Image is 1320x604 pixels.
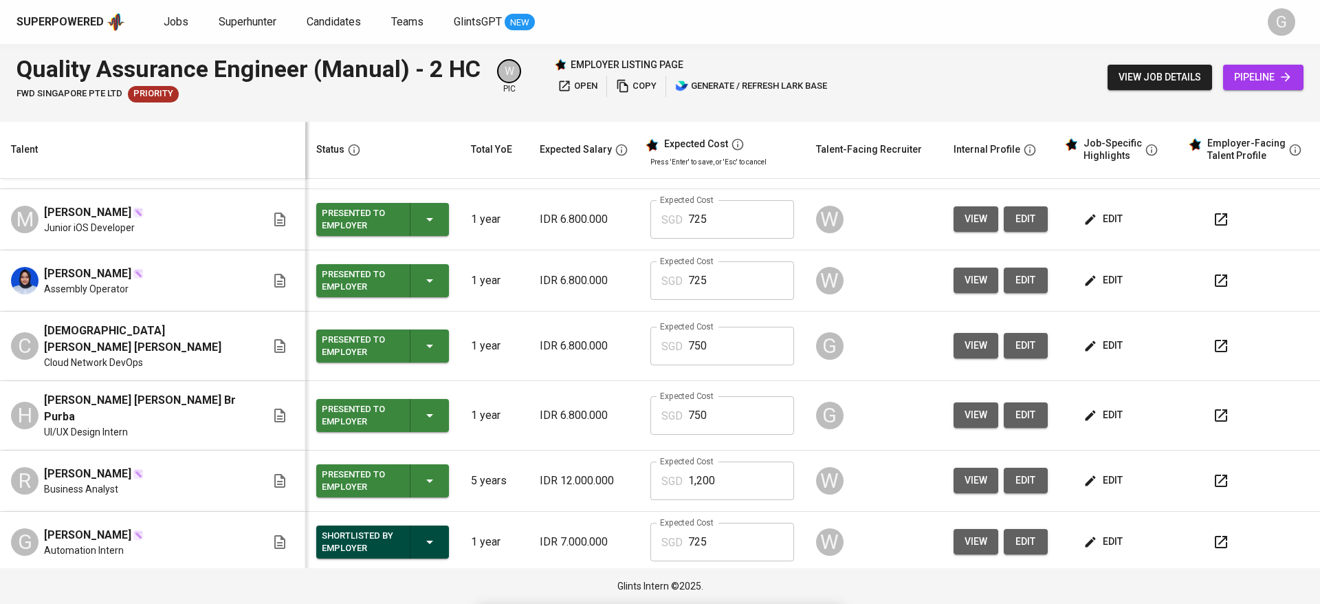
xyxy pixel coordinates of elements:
span: view [965,211,987,228]
span: view [965,272,987,289]
button: Presented to Employer [316,264,449,297]
span: UI/UX Design Intern [44,425,128,439]
button: view [954,529,998,554]
p: IDR 6.800.000 [540,272,628,289]
p: IDR 6.800.000 [540,211,628,228]
span: copy [616,78,657,94]
div: W [816,467,844,495]
span: [PERSON_NAME] [PERSON_NAME] Br Purba [44,392,250,425]
button: edit [1081,206,1128,232]
p: employer listing page [571,58,683,72]
div: G [1268,8,1295,36]
p: SGD [661,212,683,228]
button: Presented to Employer [316,464,449,497]
div: Job-Specific Highlights [1083,138,1142,162]
span: Assembly Operator [44,282,129,296]
button: lark generate / refresh lark base [672,76,830,97]
span: Superhunter [219,15,276,28]
div: Quality Assurance Engineer (Manual) - 2 HC [16,52,481,86]
a: Superhunter [219,14,279,31]
p: IDR 7.000.000 [540,534,628,550]
span: GlintsGPT [454,15,502,28]
p: SGD [661,408,683,424]
div: G [11,528,38,556]
button: view [954,468,998,493]
div: W [816,528,844,556]
img: magic_wand.svg [133,207,144,218]
img: Yuniar Sitompul [11,267,38,294]
div: Expected Cost [664,138,728,151]
button: open [554,76,601,97]
span: open [558,78,597,94]
span: [PERSON_NAME] [44,466,131,482]
span: edit [1015,211,1037,228]
div: Shortlisted by Employer [322,527,399,557]
button: edit [1081,529,1128,554]
span: Cloud Network DevOps [44,356,143,369]
div: W [497,59,521,83]
div: pic [497,59,521,95]
div: New Job received from Demand Team [128,86,179,103]
span: edit [1015,337,1037,354]
button: view job details [1108,65,1212,90]
button: edit [1081,402,1128,428]
span: NEW [505,16,535,30]
div: H [11,402,38,429]
button: Shortlisted by Employer [316,526,449,559]
p: IDR 6.800.000 [540,338,628,354]
img: glints_star.svg [1064,138,1078,151]
span: edit [1015,272,1037,289]
img: magic_wand.svg [133,268,144,279]
span: edit [1015,472,1037,489]
div: Presented to Employer [322,400,399,431]
p: 1 year [471,338,518,354]
button: edit [1004,402,1048,428]
button: view [954,206,998,232]
span: Jobs [164,15,188,28]
span: pipeline [1234,69,1292,86]
div: M [11,206,38,233]
div: R [11,467,38,495]
span: FWD Singapore Pte Ltd [16,87,122,100]
a: Candidates [307,14,364,31]
span: view [965,472,987,489]
button: edit [1004,468,1048,493]
span: view [965,337,987,354]
a: Jobs [164,14,191,31]
span: edit [1015,407,1037,424]
span: Business Analyst [44,482,118,496]
button: edit [1004,529,1048,554]
p: SGD [661,535,683,551]
span: view [965,407,987,424]
button: Presented to Employer [316,399,449,432]
p: IDR 12.000.000 [540,473,628,489]
span: Candidates [307,15,361,28]
span: [PERSON_NAME] [44,204,131,221]
span: Priority [128,87,179,100]
span: Automation Intern [44,543,124,557]
button: edit [1081,333,1128,358]
div: W [816,267,844,294]
button: edit [1004,268,1048,293]
img: app logo [107,12,125,32]
img: Glints Star [554,58,566,71]
a: edit [1004,206,1048,232]
div: Talent [11,141,38,158]
div: Expected Salary [540,141,612,158]
p: SGD [661,473,683,490]
div: C [11,332,38,360]
div: Superpowered [16,14,104,30]
a: Superpoweredapp logo [16,12,125,32]
button: view [954,268,998,293]
span: edit [1015,533,1037,550]
button: edit [1081,268,1128,293]
p: 1 year [471,211,518,228]
button: view [954,402,998,428]
span: view [965,533,987,550]
span: edit [1086,272,1123,289]
p: Press 'Enter' to save, or 'Esc' to cancel [650,157,794,167]
div: Total YoE [471,141,512,158]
